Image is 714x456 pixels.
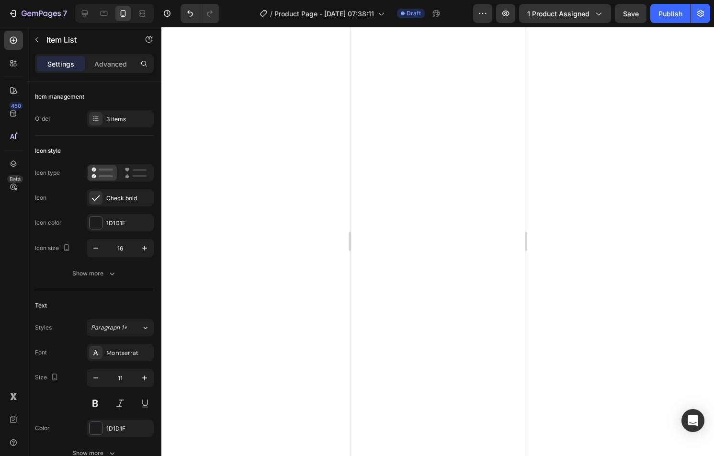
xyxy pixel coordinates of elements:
[46,34,128,46] p: Item List
[274,9,374,19] span: Product Page - [DATE] 07:38:11
[35,348,47,357] div: Font
[35,371,60,384] div: Size
[35,242,72,255] div: Icon size
[106,115,151,124] div: 3 items
[9,102,23,110] div: 450
[658,9,682,19] div: Publish
[106,194,151,203] div: Check bold
[63,8,67,19] p: 7
[650,4,691,23] button: Publish
[35,301,47,310] div: Text
[35,265,154,282] button: Show more
[35,169,60,177] div: Icon type
[615,4,646,23] button: Save
[72,269,117,278] div: Show more
[527,9,589,19] span: 1 product assigned
[87,319,154,336] button: Paragraph 1*
[35,218,62,227] div: Icon color
[270,9,272,19] span: /
[94,59,127,69] p: Advanced
[181,4,219,23] div: Undo/Redo
[35,323,52,332] div: Styles
[35,194,46,202] div: Icon
[4,4,71,23] button: 7
[407,9,421,18] span: Draft
[35,147,61,155] div: Icon style
[106,349,151,357] div: Montserrat
[623,10,639,18] span: Save
[351,27,525,456] iframe: Design area
[7,175,23,183] div: Beta
[35,92,84,101] div: Item management
[35,114,51,123] div: Order
[91,323,127,332] span: Paragraph 1*
[519,4,611,23] button: 1 product assigned
[106,424,151,433] div: 1D1D1F
[47,59,74,69] p: Settings
[106,219,151,228] div: 1D1D1F
[35,424,50,433] div: Color
[681,409,704,432] div: Open Intercom Messenger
